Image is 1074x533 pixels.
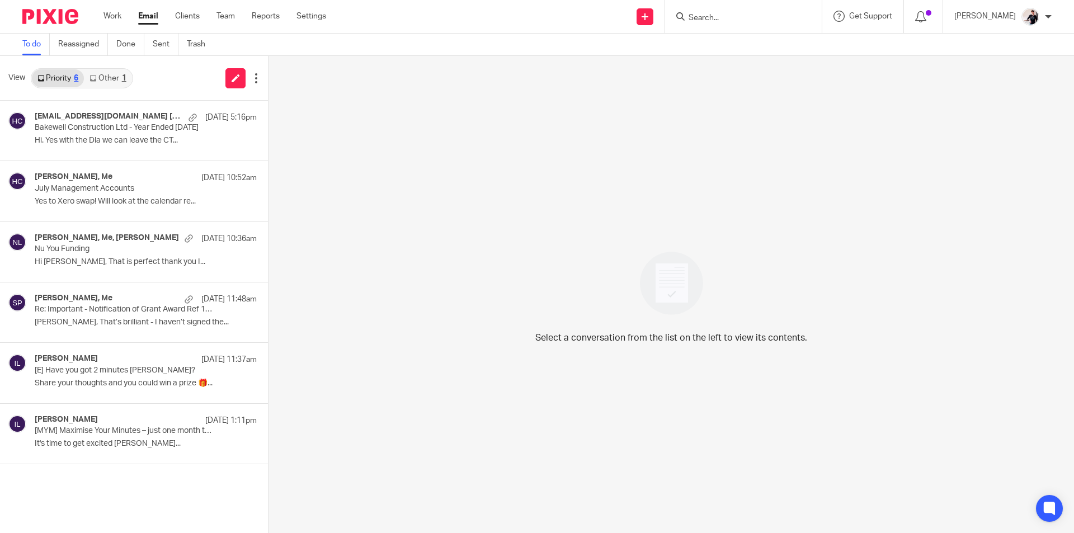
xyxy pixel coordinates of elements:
[535,331,807,345] p: Select a conversation from the list on the left to view its contents.
[252,11,280,22] a: Reports
[35,415,98,424] h4: [PERSON_NAME]
[35,172,112,182] h4: [PERSON_NAME], Me
[201,172,257,183] p: [DATE] 10:52am
[22,9,78,24] img: Pixie
[84,69,131,87] a: Other1
[954,11,1016,22] p: [PERSON_NAME]
[35,112,183,121] h4: [EMAIL_ADDRESS][DOMAIN_NAME] [EMAIL_ADDRESS][DOMAIN_NAME], Me
[35,318,257,327] p: [PERSON_NAME], That’s brilliant - I haven’t signed the...
[35,379,257,388] p: Share your thoughts and you could win a prize 🎁...
[35,184,213,194] p: July Management Accounts
[153,34,178,55] a: Sent
[35,244,213,254] p: Nu You Funding
[8,112,26,130] img: svg%3E
[8,354,26,372] img: svg%3E
[35,439,257,449] p: It's time to get excited [PERSON_NAME]...
[201,294,257,305] p: [DATE] 11:48am
[22,34,50,55] a: To do
[74,74,78,82] div: 6
[633,244,710,322] img: image
[138,11,158,22] a: Email
[35,426,213,436] p: [MYM] Maximise Your Minutes – just one month to go!
[35,305,213,314] p: Re: Important - Notification of Grant Award Ref 1128185
[201,354,257,365] p: [DATE] 11:37am
[35,366,213,375] p: [E] Have you got 2 minutes [PERSON_NAME]?
[8,172,26,190] img: svg%3E
[122,74,126,82] div: 1
[32,69,84,87] a: Priority6
[58,34,108,55] a: Reassigned
[216,11,235,22] a: Team
[687,13,788,23] input: Search
[8,294,26,312] img: svg%3E
[35,294,112,303] h4: [PERSON_NAME], Me
[103,11,121,22] a: Work
[35,197,257,206] p: Yes to Xero swap! Will look at the calendar re...
[175,11,200,22] a: Clients
[35,354,98,364] h4: [PERSON_NAME]
[8,233,26,251] img: svg%3E
[1021,8,1039,26] img: AV307615.jpg
[35,123,213,133] p: Bakewell Construction Ltd - Year Ended [DATE]
[296,11,326,22] a: Settings
[8,415,26,433] img: svg%3E
[849,12,892,20] span: Get Support
[205,415,257,426] p: [DATE] 1:11pm
[205,112,257,123] p: [DATE] 5:16pm
[187,34,214,55] a: Trash
[8,72,25,84] span: View
[116,34,144,55] a: Done
[35,136,257,145] p: Hi. Yes with the Dla we can leave the CT...
[35,233,179,243] h4: [PERSON_NAME], Me, [PERSON_NAME]
[201,233,257,244] p: [DATE] 10:36am
[35,257,257,267] p: Hi [PERSON_NAME], That is perfect thank you I...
